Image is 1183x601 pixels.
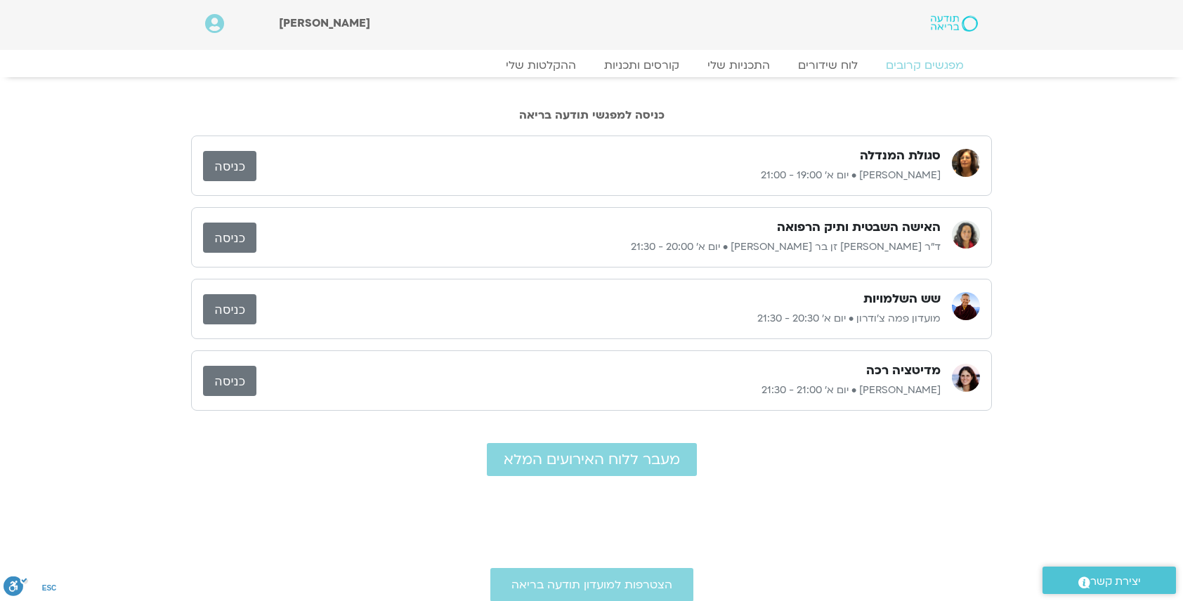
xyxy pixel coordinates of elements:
[256,310,941,327] p: מועדון פמה צ'ודרון • יום א׳ 20:30 - 21:30
[784,58,872,72] a: לוח שידורים
[256,382,941,399] p: [PERSON_NAME] • יום א׳ 21:00 - 21:30
[203,151,256,181] a: כניסה
[256,167,941,184] p: [PERSON_NAME] • יום א׳ 19:00 - 21:00
[511,579,672,591] span: הצטרפות למועדון תודעה בריאה
[777,219,941,236] h3: האישה השבטית ותיק הרפואה
[203,294,256,324] a: כניסה
[1090,572,1141,591] span: יצירת קשר
[1043,567,1176,594] a: יצירת קשר
[866,362,941,379] h3: מדיטציה רכה
[191,109,992,121] h2: כניסה למפגשי תודעה בריאה
[203,366,256,396] a: כניסה
[205,58,978,72] nav: Menu
[863,291,941,308] h3: שש השלמויות
[952,292,980,320] img: מועדון פמה צ'ודרון
[487,443,697,476] a: מעבר ללוח האירועים המלא
[590,58,693,72] a: קורסים ותכניות
[203,223,256,253] a: כניסה
[492,58,590,72] a: ההקלטות שלי
[952,149,980,177] img: רונית הולנדר
[952,220,980,249] img: ד״ר צילה זן בר צור
[693,58,784,72] a: התכניות שלי
[860,147,941,164] h3: סגולת המנדלה
[279,15,370,31] span: [PERSON_NAME]
[256,239,941,256] p: ד״ר [PERSON_NAME] זן בר [PERSON_NAME] • יום א׳ 20:00 - 21:30
[504,451,680,468] span: מעבר ללוח האירועים המלא
[952,364,980,392] img: מיכל גורל
[872,58,978,72] a: מפגשים קרובים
